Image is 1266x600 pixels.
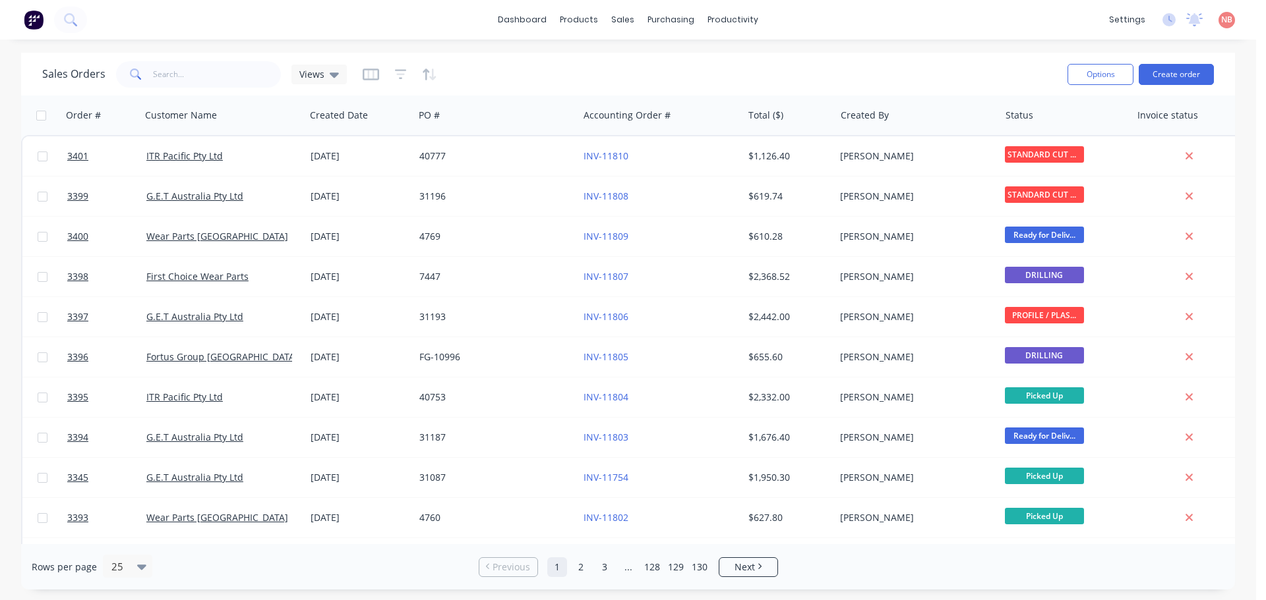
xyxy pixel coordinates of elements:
[419,270,566,283] div: 7447
[584,310,628,323] a: INV-11806
[67,538,146,578] a: 3392
[419,391,566,404] div: 40753
[571,557,591,577] a: Page 2
[840,350,986,364] div: [PERSON_NAME]
[840,270,986,283] div: [PERSON_NAME]
[146,471,243,483] a: G.E.T Australia Pty Ltd
[419,310,566,323] div: 31193
[145,109,217,122] div: Customer Name
[311,270,409,283] div: [DATE]
[311,230,409,243] div: [DATE]
[584,511,628,524] a: INV-11802
[67,350,88,364] span: 3396
[1005,227,1084,243] span: Ready for Deliv...
[311,391,409,404] div: [DATE]
[419,350,566,364] div: FG-10996
[1005,468,1084,484] span: Picked Up
[735,560,755,574] span: Next
[67,391,88,404] span: 3395
[748,150,826,163] div: $1,126.40
[67,297,146,337] a: 3397
[584,391,628,403] a: INV-11804
[146,270,249,283] a: First Choice Wear Parts
[1005,267,1084,283] span: DRILLING
[1005,186,1084,203] span: STANDARD CUT BE...
[67,217,146,256] a: 3400
[584,230,628,242] a: INV-11809
[67,230,88,243] span: 3400
[419,431,566,444] div: 31187
[605,10,641,30] div: sales
[146,350,298,363] a: Fortus Group [GEOGRAPHIC_DATA]
[67,431,88,444] span: 3394
[547,557,567,577] a: Page 1 is your current page
[748,270,826,283] div: $2,368.52
[146,150,223,162] a: ITR Pacific Pty Ltd
[66,109,101,122] div: Order #
[553,10,605,30] div: products
[479,560,537,574] a: Previous page
[840,310,986,323] div: [PERSON_NAME]
[1005,508,1084,524] span: Picked Up
[701,10,765,30] div: productivity
[840,230,986,243] div: [PERSON_NAME]
[67,136,146,176] a: 3401
[584,109,671,122] div: Accounting Order #
[719,560,777,574] a: Next page
[1139,64,1214,85] button: Create order
[67,458,146,497] a: 3345
[311,471,409,484] div: [DATE]
[67,377,146,417] a: 3395
[666,557,686,577] a: Page 129
[584,471,628,483] a: INV-11754
[642,557,662,577] a: Page 128
[584,150,628,162] a: INV-11810
[748,511,826,524] div: $627.80
[146,391,223,403] a: ITR Pacific Pty Ltd
[1102,10,1152,30] div: settings
[584,270,628,283] a: INV-11807
[311,350,409,364] div: [DATE]
[840,511,986,524] div: [PERSON_NAME]
[840,431,986,444] div: [PERSON_NAME]
[311,431,409,444] div: [DATE]
[67,150,88,163] span: 3401
[840,471,986,484] div: [PERSON_NAME]
[311,150,409,163] div: [DATE]
[618,557,638,577] a: Jump forward
[146,310,243,323] a: G.E.T Australia Pty Ltd
[311,310,409,323] div: [DATE]
[748,109,783,122] div: Total ($)
[690,557,709,577] a: Page 130
[146,431,243,443] a: G.E.T Australia Pty Ltd
[311,511,409,524] div: [DATE]
[32,560,97,574] span: Rows per page
[67,418,146,457] a: 3394
[840,150,986,163] div: [PERSON_NAME]
[584,350,628,363] a: INV-11805
[840,190,986,203] div: [PERSON_NAME]
[67,270,88,283] span: 3398
[310,109,368,122] div: Created Date
[146,511,288,524] a: Wear Parts [GEOGRAPHIC_DATA]
[67,257,146,296] a: 3398
[67,511,88,524] span: 3393
[419,109,440,122] div: PO #
[641,10,701,30] div: purchasing
[748,350,826,364] div: $655.60
[1005,347,1084,364] span: DRILLING
[595,557,615,577] a: Page 3
[748,431,826,444] div: $1,676.40
[584,431,628,443] a: INV-11803
[67,177,146,216] a: 3399
[748,230,826,243] div: $610.28
[1221,14,1232,26] span: NB
[473,557,783,577] ul: Pagination
[24,10,44,30] img: Factory
[748,391,826,404] div: $2,332.00
[419,511,566,524] div: 4760
[748,310,826,323] div: $2,442.00
[419,190,566,203] div: 31196
[311,190,409,203] div: [DATE]
[1068,64,1133,85] button: Options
